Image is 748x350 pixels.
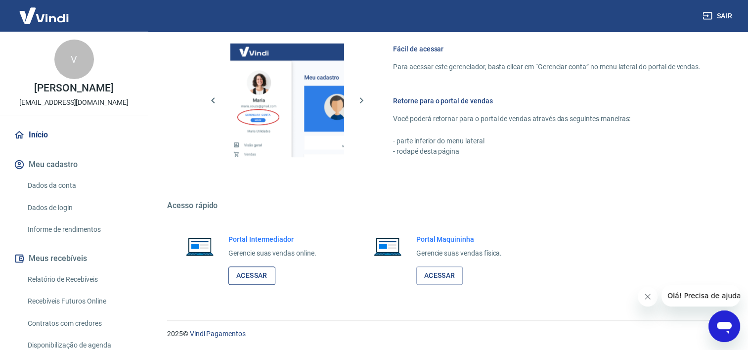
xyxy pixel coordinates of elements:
p: Gerencie suas vendas online. [228,248,316,259]
iframe: Fechar mensagem [638,287,658,306]
p: 2025 © [167,329,724,339]
a: Relatório de Recebíveis [24,269,136,290]
a: Acessar [228,266,275,285]
h6: Portal Intermediador [228,234,316,244]
h6: Retorne para o portal de vendas [393,96,701,106]
span: Olá! Precisa de ajuda? [6,7,83,15]
h5: Acesso rápido [167,201,724,211]
p: - rodapé desta página [393,146,701,157]
button: Meu cadastro [12,154,136,175]
img: Imagem de um notebook aberto [179,234,220,258]
a: Dados da conta [24,175,136,196]
button: Meus recebíveis [12,248,136,269]
a: Informe de rendimentos [24,219,136,240]
p: Você poderá retornar para o portal de vendas através das seguintes maneiras: [393,114,701,124]
iframe: Mensagem da empresa [661,285,740,306]
a: Vindi Pagamentos [190,330,246,338]
h6: Portal Maquininha [416,234,502,244]
p: - parte inferior do menu lateral [393,136,701,146]
a: Acessar [416,266,463,285]
iframe: Botão para abrir a janela de mensagens [708,310,740,342]
p: [EMAIL_ADDRESS][DOMAIN_NAME] [19,97,129,108]
p: Para acessar este gerenciador, basta clicar em “Gerenciar conta” no menu lateral do portal de ven... [393,62,701,72]
button: Sair [701,7,736,25]
a: Dados de login [24,198,136,218]
a: Contratos com credores [24,313,136,334]
a: Recebíveis Futuros Online [24,291,136,311]
img: Imagem de um notebook aberto [367,234,408,258]
a: Início [12,124,136,146]
p: Gerencie suas vendas física. [416,248,502,259]
h6: Fácil de acessar [393,44,701,54]
img: Imagem da dashboard mostrando o botão de gerenciar conta na sidebar no lado esquerdo [230,44,344,157]
div: V [54,40,94,79]
p: [PERSON_NAME] [34,83,113,93]
img: Vindi [12,0,76,31]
